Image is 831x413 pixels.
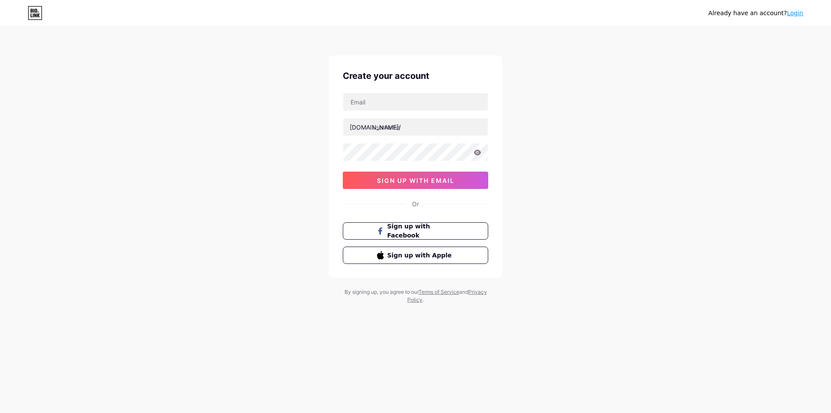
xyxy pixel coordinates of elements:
a: Login [787,10,803,16]
div: [DOMAIN_NAME]/ [350,123,401,132]
span: sign up with email [377,177,454,184]
span: Sign up with Apple [387,251,454,260]
div: Or [412,199,419,208]
input: username [343,118,488,136]
div: Already have an account? [709,9,803,18]
span: Sign up with Facebook [387,222,454,240]
input: Email [343,93,488,111]
button: Sign up with Apple [343,247,488,264]
div: Create your account [343,69,488,82]
button: sign up with email [343,172,488,189]
div: By signing up, you agree to our and . [342,288,489,304]
button: Sign up with Facebook [343,222,488,240]
a: Terms of Service [419,289,459,295]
